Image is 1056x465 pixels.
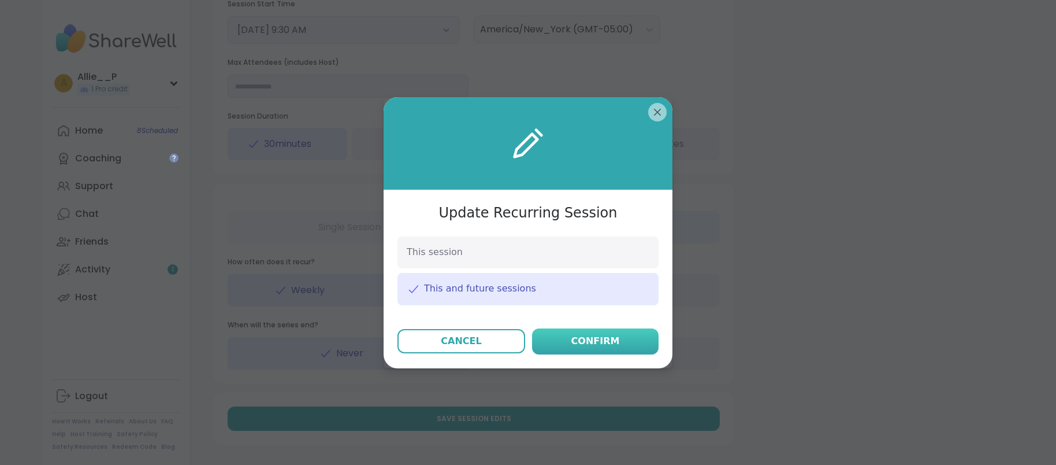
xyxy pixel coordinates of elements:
[424,282,536,295] span: This and future sessions
[397,329,525,353] button: Cancel
[407,246,463,259] span: This session
[532,329,659,355] button: Confirm
[571,334,620,348] div: Confirm
[439,204,618,223] h3: Update Recurring Session
[441,334,481,348] div: Cancel
[169,153,179,163] iframe: Spotlight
